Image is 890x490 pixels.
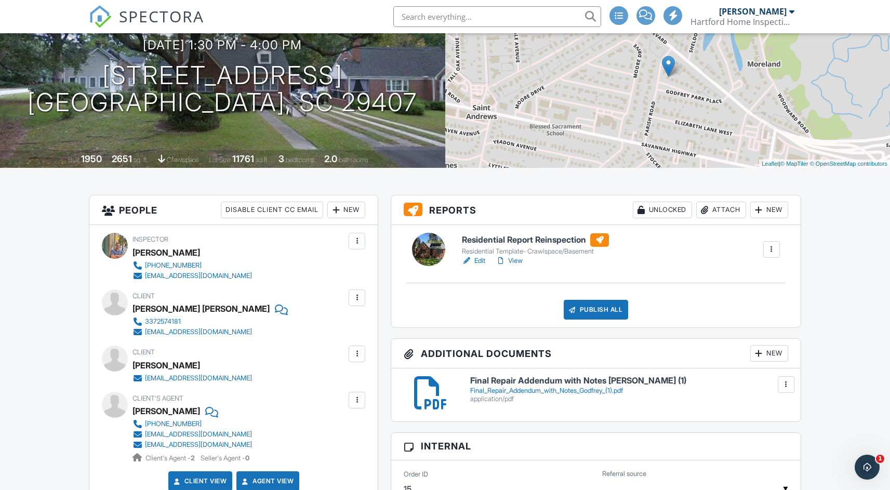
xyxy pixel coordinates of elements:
[132,429,252,440] a: [EMAIL_ADDRESS][DOMAIN_NAME]
[132,245,200,260] div: [PERSON_NAME]
[327,202,365,218] div: New
[750,345,788,362] div: New
[470,376,788,403] a: Final Repair Addendum with Notes [PERSON_NAME] (1) Final_Repair_Addendum_with_Notes_Godfrey_(1).p...
[470,376,788,386] h6: Final Repair Addendum with Notes [PERSON_NAME] (1)
[391,195,800,225] h3: Reports
[132,373,252,383] a: [EMAIL_ADDRESS][DOMAIN_NAME]
[145,317,181,326] div: 3372574181
[201,454,249,462] span: Seller's Agent -
[339,156,368,164] span: bathrooms
[28,62,417,117] h1: [STREET_ADDRESS] [GEOGRAPHIC_DATA], SC 29407
[256,156,269,164] span: sq.ft.
[602,469,646,479] label: Referral source
[696,202,746,218] div: Attach
[132,260,252,271] a: [PHONE_NUMBER]
[132,348,155,356] span: Client
[564,300,629,320] div: Publish All
[132,235,168,243] span: Inspector
[690,17,794,27] div: Hartford Home Inspections
[245,454,249,462] strong: 0
[810,161,887,167] a: © OpenStreetMap contributors
[462,233,609,247] h6: Residential Report Reinspection
[132,440,252,450] a: [EMAIL_ADDRESS][DOMAIN_NAME]
[324,153,337,164] div: 2.0
[209,156,231,164] span: Lot Size
[132,301,270,316] div: [PERSON_NAME] [PERSON_NAME]
[496,256,523,266] a: View
[470,387,788,395] div: Final_Repair_Addendum_with_Notes_Godfrey_(1).pdf
[759,160,890,168] div: |
[278,153,284,164] div: 3
[750,202,788,218] div: New
[145,328,252,336] div: [EMAIL_ADDRESS][DOMAIN_NAME]
[145,272,252,280] div: [EMAIL_ADDRESS][DOMAIN_NAME]
[470,395,788,403] div: application/pdf
[145,374,252,382] div: [EMAIL_ADDRESS][DOMAIN_NAME]
[132,327,280,337] a: [EMAIL_ADDRESS][DOMAIN_NAME]
[232,153,254,164] div: 11761
[855,455,880,480] iframe: Intercom live chat
[132,394,183,402] span: Client's Agent
[391,433,800,460] h3: Internal
[145,441,252,449] div: [EMAIL_ADDRESS][DOMAIN_NAME]
[132,271,252,281] a: [EMAIL_ADDRESS][DOMAIN_NAME]
[762,161,779,167] a: Leaflet
[404,470,428,479] label: Order ID
[221,202,323,218] div: Disable Client CC Email
[145,261,202,270] div: [PHONE_NUMBER]
[132,292,155,300] span: Client
[132,403,200,419] a: [PERSON_NAME]
[81,153,102,164] div: 1950
[89,5,112,28] img: The Best Home Inspection Software - Spectora
[119,5,204,27] span: SPECTORA
[393,6,601,27] input: Search everything...
[112,153,132,164] div: 2651
[876,455,884,463] span: 1
[462,233,609,256] a: Residential Report Reinspection Residential Template- Crawlspace/Basement
[68,156,79,164] span: Built
[172,476,227,486] a: Client View
[145,430,252,439] div: [EMAIL_ADDRESS][DOMAIN_NAME]
[191,454,195,462] strong: 2
[89,195,378,225] h3: People
[391,339,800,368] h3: Additional Documents
[145,454,196,462] span: Client's Agent -
[143,38,302,52] h3: [DATE] 1:30 pm - 4:00 pm
[286,156,314,164] span: bedrooms
[462,247,609,256] div: Residential Template- Crawlspace/Basement
[633,202,692,218] div: Unlocked
[462,256,485,266] a: Edit
[89,14,204,36] a: SPECTORA
[780,161,808,167] a: © MapTiler
[240,476,294,486] a: Agent View
[719,6,787,17] div: [PERSON_NAME]
[132,419,252,429] a: ‭[PHONE_NUMBER]‬
[134,156,148,164] span: sq. ft.
[145,420,202,428] div: ‭[PHONE_NUMBER]‬
[167,156,199,164] span: crawlspace
[132,316,280,327] a: 3372574181
[132,357,200,373] div: [PERSON_NAME]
